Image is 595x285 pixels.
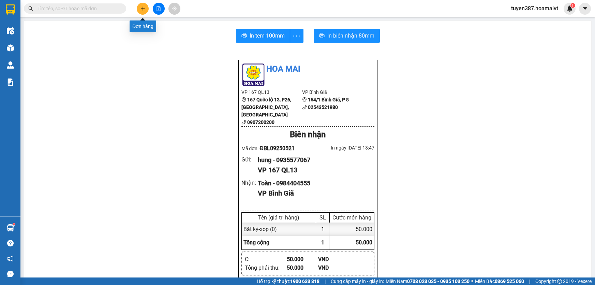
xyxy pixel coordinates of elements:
img: warehouse-icon [7,27,14,34]
span: phone [302,105,307,110]
button: caret-down [579,3,591,15]
span: 1 [571,3,574,8]
button: plus [137,3,149,15]
span: aim [172,6,177,11]
strong: 0708 023 035 - 0935 103 250 [407,279,470,284]
div: hung - 0935577067 [258,155,369,165]
div: Biên nhận [241,128,374,141]
div: Đơn hàng [130,20,156,32]
div: SL [318,214,328,221]
img: logo.jpg [241,63,265,87]
span: Tổng cộng [243,239,269,246]
button: more [290,29,303,43]
sup: 1 [570,3,575,8]
div: VP Bình Giã [258,188,369,199]
span: more [290,32,303,40]
button: printerIn tem 100mm [236,29,290,43]
span: phone [241,120,246,125]
button: file-add [153,3,165,15]
img: icon-new-feature [567,5,573,12]
span: In biên nhận 80mm [327,31,374,40]
span: environment [302,97,307,102]
img: solution-icon [7,79,14,86]
div: 50.000 [330,223,374,236]
img: logo-vxr [6,4,15,15]
li: VP Bình Giã [302,88,363,96]
div: 50.000 [287,263,318,272]
span: copyright [557,279,562,284]
span: printer [241,33,247,39]
span: Miền Nam [386,277,470,285]
b: 154/1 Bình Giã, P 8 [308,97,349,102]
sup: 1 [13,223,15,225]
b: 0907200200 [247,119,274,125]
div: Tên (giá trị hàng) [243,214,314,221]
img: warehouse-icon [7,44,14,52]
span: environment [241,97,246,102]
img: warehouse-icon [7,61,14,69]
img: warehouse-icon [7,224,14,231]
span: file-add [156,6,161,11]
span: message [7,271,14,277]
div: C : [245,255,287,263]
span: Bất kỳ - xop (0) [243,226,277,232]
span: plus [140,6,145,11]
span: notification [7,255,14,262]
div: Gửi : [241,155,258,164]
span: Cung cấp máy in - giấy in: [331,277,384,285]
span: 1 [321,239,324,246]
div: 50.000 [287,255,318,263]
span: tuyen387.hoamaivt [506,4,564,13]
span: | [529,277,530,285]
li: Hoa Mai [241,63,374,76]
div: VP 167 QL13 [258,165,369,175]
div: Toàn - 0984404555 [258,179,369,188]
input: Tìm tên, số ĐT hoặc mã đơn [38,5,118,12]
div: 1 [316,223,330,236]
span: caret-down [582,5,588,12]
span: ĐBL09250521 [259,145,295,152]
div: Mã đơn: [241,144,308,153]
span: ⚪️ [471,280,473,283]
div: Cước món hàng [331,214,372,221]
b: 02543521980 [308,104,338,110]
button: aim [168,3,180,15]
span: Hỗ trợ kỹ thuật: [257,277,319,285]
div: VND [318,263,350,272]
span: printer [319,33,325,39]
span: question-circle [7,240,14,246]
div: VND [318,255,350,263]
button: printerIn biên nhận 80mm [314,29,380,43]
strong: 1900 633 818 [290,279,319,284]
span: Miền Bắc [475,277,524,285]
b: 167 Quốc lộ 13, P26, [GEOGRAPHIC_DATA], [GEOGRAPHIC_DATA] [241,97,291,117]
span: | [325,277,326,285]
span: search [28,6,33,11]
div: Tổng phải thu : [245,263,287,272]
span: In tem 100mm [250,31,285,40]
span: 50.000 [356,239,372,246]
strong: 0369 525 060 [495,279,524,284]
div: In ngày: [DATE] 13:47 [308,144,374,152]
div: Nhận : [241,179,258,187]
li: VP 167 QL13 [241,88,302,96]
